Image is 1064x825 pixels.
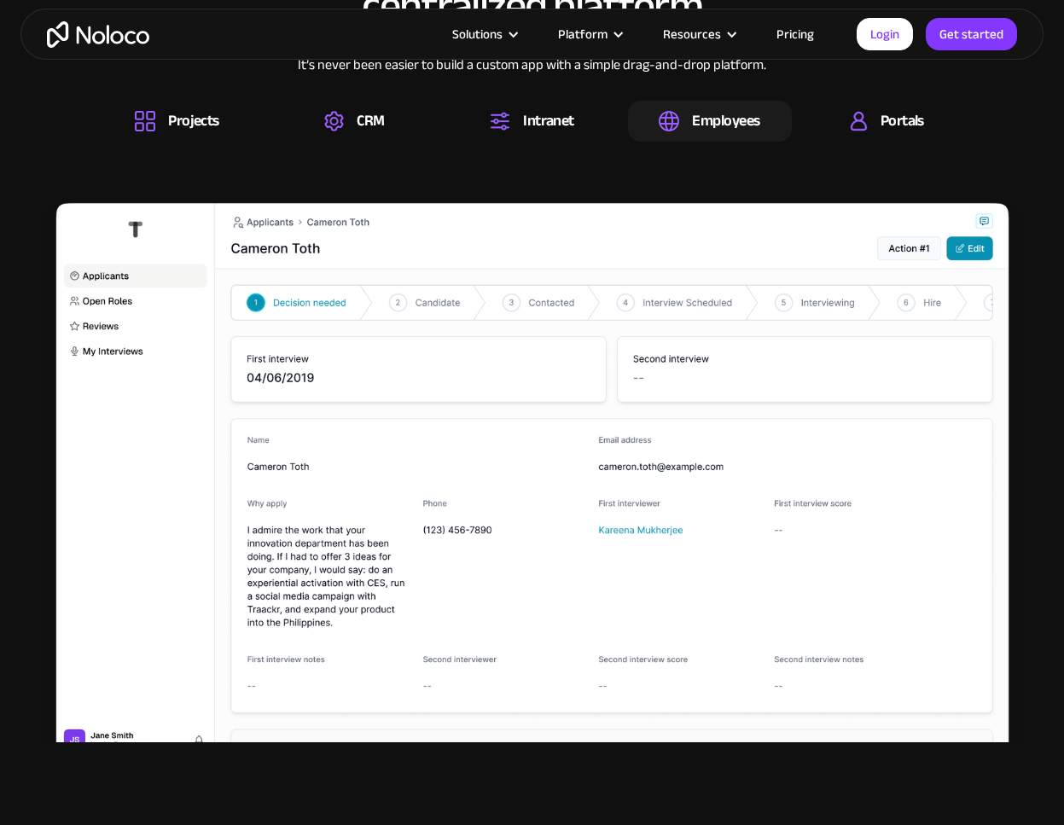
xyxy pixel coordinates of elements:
[537,23,642,45] div: Platform
[168,112,219,131] div: Projects
[47,21,149,48] a: home
[523,112,574,131] div: Intranet
[881,112,924,131] div: Portals
[357,112,384,131] div: CRM
[96,55,969,101] div: It’s never been easier to build a custom app with a simple drag-and-drop platform.
[452,23,503,45] div: Solutions
[857,18,913,50] a: Login
[755,23,835,45] a: Pricing
[642,23,755,45] div: Resources
[692,112,759,131] div: Employees
[663,23,721,45] div: Resources
[431,23,537,45] div: Solutions
[926,18,1017,50] a: Get started
[558,23,608,45] div: Platform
